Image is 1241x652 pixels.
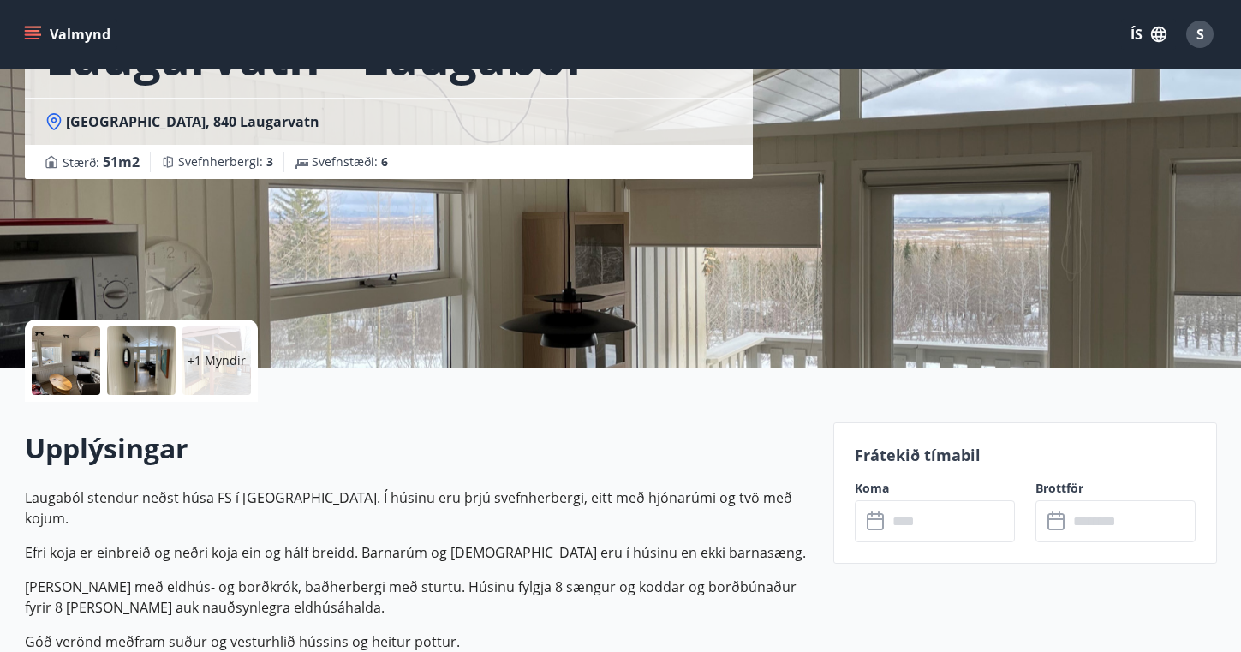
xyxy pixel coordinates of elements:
[312,153,388,170] span: Svefnstæði :
[855,480,1015,497] label: Koma
[25,488,813,529] p: Laugaból stendur neðst húsa FS í [GEOGRAPHIC_DATA]. Í húsinu eru þrjú svefnherbergi, eitt með hjó...
[1035,480,1196,497] label: Brottför
[25,429,813,467] h2: Upplýsingar
[21,19,117,50] button: menu
[1179,14,1220,55] button: S
[855,444,1196,466] p: Frátekið tímabil
[25,631,813,652] p: Góð verönd meðfram suður og vesturhlið hússins og heitur pottur.
[63,152,140,172] span: Stærð :
[381,153,388,170] span: 6
[1196,25,1204,44] span: S
[266,153,273,170] span: 3
[25,542,813,563] p: Efri koja er einbreið og neðri koja ein og hálf breidd. Barnarúm og [DEMOGRAPHIC_DATA] eru í húsi...
[188,352,246,369] p: +1 Myndir
[66,112,319,131] span: [GEOGRAPHIC_DATA], 840 Laugarvatn
[178,153,273,170] span: Svefnherbergi :
[103,153,140,171] span: 51 m2
[25,577,813,618] p: [PERSON_NAME] með eldhús- og borðkrók, baðherbergi með sturtu. Húsinu fylgja 8 sængur og koddar o...
[1121,19,1176,50] button: ÍS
